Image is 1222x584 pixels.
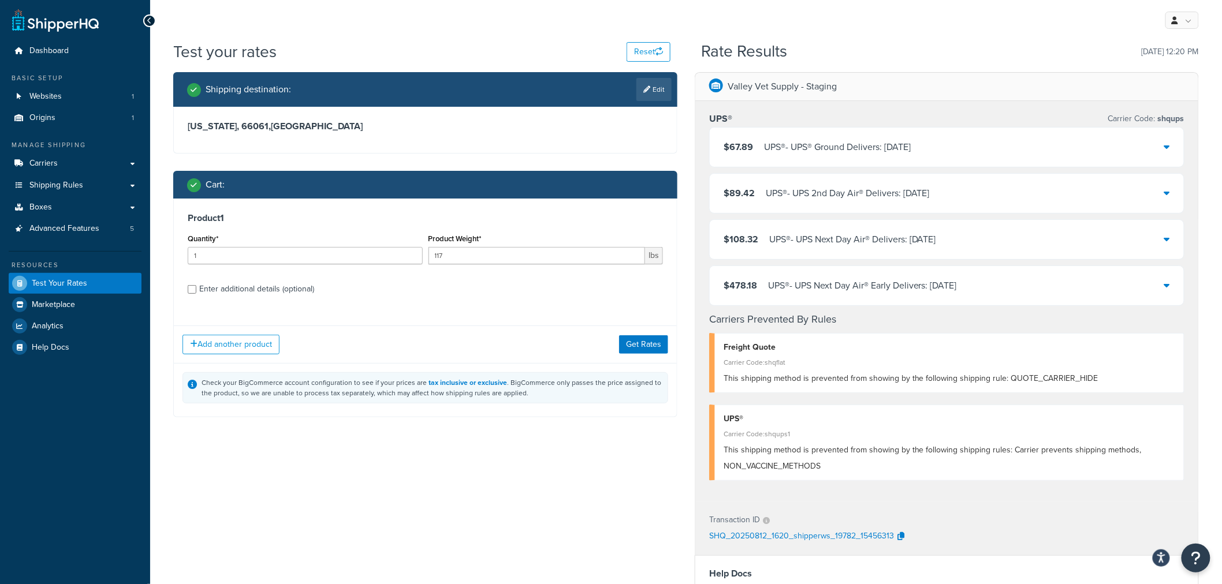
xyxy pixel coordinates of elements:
[29,181,83,190] span: Shipping Rules
[1156,113,1184,125] span: shqups
[1108,111,1184,127] p: Carrier Code:
[9,294,141,315] a: Marketplace
[132,113,134,123] span: 1
[724,233,758,246] span: $108.32
[29,46,69,56] span: Dashboard
[709,312,1184,327] h4: Carriers Prevented By Rules
[188,212,663,224] h3: Product 1
[9,273,141,294] a: Test Your Rates
[173,40,277,63] h1: Test your rates
[709,512,760,528] p: Transaction ID
[627,42,670,62] button: Reset
[132,92,134,102] span: 1
[1142,44,1199,60] p: [DATE] 12:20 PM
[728,78,837,95] p: Valley Vet Supply - Staging
[724,354,1175,370] div: Carrier Code: shqflat
[9,107,141,129] li: Origins
[768,278,957,294] div: UPS® - UPS Next Day Air® Early Delivers: [DATE]
[9,73,141,83] div: Basic Setup
[9,218,141,239] li: Advanced Features
[429,247,646,264] input: 0.00
[724,426,1175,442] div: Carrier Code: shqups1
[188,285,196,294] input: Enter additional details (optional)
[29,224,99,234] span: Advanced Features
[724,444,1142,472] span: This shipping method is prevented from showing by the following shipping rules: Carrier prevents ...
[29,203,52,212] span: Boxes
[9,40,141,62] a: Dashboard
[32,279,87,289] span: Test Your Rates
[9,175,141,196] a: Shipping Rules
[709,528,894,545] p: SHQ_20250812_1620_shipperws_19782_15456313
[206,179,225,190] h2: Cart :
[764,139,911,155] div: UPS® - UPS® Ground Delivers: [DATE]
[766,185,930,201] div: UPS® - UPS 2nd Day Air® Delivers: [DATE]
[645,247,663,264] span: lbs
[29,92,62,102] span: Websites
[188,234,218,243] label: Quantity*
[1182,544,1210,572] button: Open Resource Center
[9,86,141,107] li: Websites
[9,107,141,129] a: Origins1
[724,140,753,154] span: $67.89
[724,186,755,200] span: $89.42
[724,411,1175,427] div: UPS®
[206,84,291,95] h2: Shipping destination :
[199,281,314,297] div: Enter additional details (optional)
[429,234,482,243] label: Product Weight*
[29,113,55,123] span: Origins
[9,153,141,174] a: Carriers
[709,567,1184,581] h4: Help Docs
[724,339,1175,355] div: Freight Quote
[9,260,141,270] div: Resources
[130,224,134,234] span: 5
[182,335,280,354] button: Add another product
[619,335,668,354] button: Get Rates
[32,300,75,310] span: Marketplace
[9,86,141,107] a: Websites1
[702,43,788,61] h2: Rate Results
[724,279,757,292] span: $478.18
[9,140,141,150] div: Manage Shipping
[32,321,64,331] span: Analytics
[32,343,69,353] span: Help Docs
[636,78,672,101] a: Edit
[188,247,423,264] input: 0.0
[9,197,141,218] a: Boxes
[769,231,936,248] div: UPS® - UPS Next Day Air® Delivers: [DATE]
[709,113,732,125] h3: UPS®
[724,372,1098,384] span: This shipping method is prevented from showing by the following shipping rule: QUOTE_CARRIER_HIDE
[429,377,507,388] a: tax inclusive or exclusive
[9,218,141,239] a: Advanced Features5
[188,121,663,132] h3: [US_STATE], 66061 , [GEOGRAPHIC_DATA]
[29,159,58,169] span: Carriers
[202,377,663,398] div: Check your BigCommerce account configuration to see if your prices are . BigCommerce only passes ...
[9,337,141,358] a: Help Docs
[9,316,141,336] a: Analytics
